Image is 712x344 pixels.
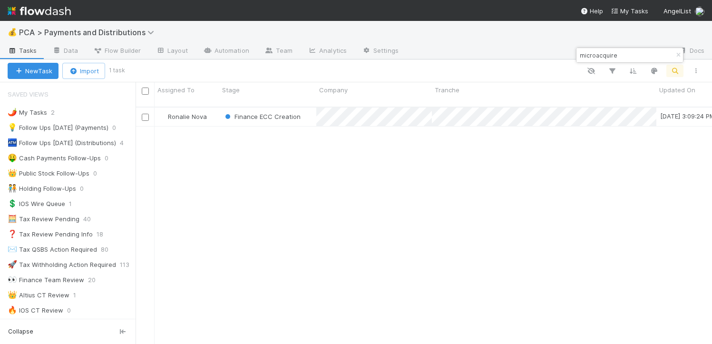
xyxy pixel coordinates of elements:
[159,113,166,120] img: avatar_0d9988fd-9a15-4cc7-ad96-88feab9e0fa9.png
[8,63,59,79] button: NewTask
[8,3,71,19] img: logo-inverted-e16ddd16eac7371096b0.svg
[8,306,17,314] span: 🔥
[8,215,17,223] span: 🧮
[8,245,17,253] span: ✉️
[120,259,139,271] span: 113
[51,107,64,118] span: 2
[101,244,118,256] span: 80
[8,230,17,238] span: ❓
[319,85,348,95] span: Company
[8,228,93,240] div: Tax Review Pending Info
[8,152,101,164] div: Cash Payments Follow-Ups
[80,183,93,195] span: 0
[695,7,704,16] img: avatar_e7d5656d-bda2-4d83-89d6-b6f9721f96bd.png
[8,183,76,195] div: Holding Follow-Ups
[8,305,63,316] div: IOS CT Review
[8,275,17,284] span: 👀
[8,46,37,55] span: Tasks
[8,327,33,336] span: Collapse
[8,123,17,131] span: 💡
[8,138,17,147] span: 🏧
[8,259,116,271] div: Tax Withholding Action Required
[8,198,65,210] div: IOS Wire Queue
[234,113,301,120] span: Finance ECC Creation
[8,154,17,162] span: 🤑
[62,63,105,79] button: Import
[8,122,108,134] div: Follow Ups [DATE] (Payments)
[67,305,80,316] span: 0
[8,184,17,192] span: 🧑‍🤝‍🧑
[105,152,118,164] span: 0
[8,199,17,207] span: 💲
[45,44,86,59] a: Data
[257,44,300,59] a: Team
[148,44,195,59] a: Layout
[120,137,133,149] span: 4
[19,28,159,37] span: PCA > Payments and Distributions
[8,108,17,116] span: 🌶️
[83,213,100,225] span: 40
[157,85,195,95] span: Assigned To
[8,260,17,268] span: 🚀
[8,137,116,149] div: Follow Ups [DATE] (Distributions)
[142,88,149,95] input: Toggle All Rows Selected
[578,49,673,61] input: Search...
[8,291,17,299] span: 👑
[659,85,695,95] span: Updated On
[8,244,97,256] div: Tax QSBS Action Required
[8,169,17,177] span: 👑
[8,107,47,118] div: My Tasks
[88,274,105,286] span: 20
[580,6,603,16] div: Help
[97,228,113,240] span: 18
[8,85,49,104] span: Saved Views
[8,274,84,286] div: Finance Team Review
[8,289,69,301] div: Altius CT Review
[300,44,354,59] a: Analytics
[93,46,141,55] span: Flow Builder
[73,289,86,301] span: 1
[8,28,17,36] span: 💰
[671,44,712,59] a: Docs
[435,85,459,95] span: Tranche
[663,7,691,15] span: AngelList
[69,198,81,210] span: 1
[222,85,240,95] span: Stage
[8,213,79,225] div: Tax Review Pending
[354,44,406,59] a: Settings
[109,66,125,75] small: 1 task
[195,44,257,59] a: Automation
[168,113,207,120] span: Ronalie Nova
[112,122,126,134] span: 0
[611,7,648,15] span: My Tasks
[142,114,149,121] input: Toggle Row Selected
[8,167,89,179] div: Public Stock Follow-Ups
[93,167,107,179] span: 0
